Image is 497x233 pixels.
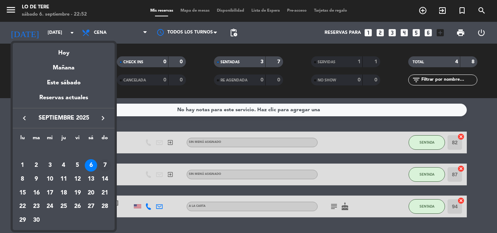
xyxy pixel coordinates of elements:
[30,159,43,172] div: 2
[57,201,70,213] div: 25
[71,200,84,214] td: 26 de septiembre de 2025
[57,159,70,172] div: 4
[29,186,43,200] td: 16 de septiembre de 2025
[13,43,115,58] div: Hoy
[98,134,112,145] th: domingo
[57,134,71,145] th: jueves
[13,73,115,93] div: Este sábado
[57,172,71,186] td: 11 de septiembre de 2025
[71,173,84,185] div: 12
[71,159,84,173] td: 5 de septiembre de 2025
[30,173,43,185] div: 9
[57,187,70,199] div: 18
[44,201,56,213] div: 24
[84,186,98,200] td: 20 de septiembre de 2025
[16,201,29,213] div: 22
[71,186,84,200] td: 19 de septiembre de 2025
[57,186,71,200] td: 18 de septiembre de 2025
[85,187,97,199] div: 20
[71,187,84,199] div: 19
[30,187,43,199] div: 16
[96,113,110,123] button: keyboard_arrow_right
[44,187,56,199] div: 17
[85,173,97,185] div: 13
[16,187,29,199] div: 15
[85,159,97,172] div: 6
[20,114,29,122] i: keyboard_arrow_left
[84,200,98,214] td: 27 de septiembre de 2025
[29,159,43,173] td: 2 de septiembre de 2025
[16,134,29,145] th: lunes
[16,159,29,173] td: 1 de septiembre de 2025
[16,186,29,200] td: 15 de septiembre de 2025
[98,159,112,173] td: 7 de septiembre de 2025
[16,173,29,185] div: 8
[16,159,29,172] div: 1
[29,213,43,227] td: 30 de septiembre de 2025
[44,173,56,185] div: 10
[16,213,29,227] td: 29 de septiembre de 2025
[43,172,57,186] td: 10 de septiembre de 2025
[99,159,111,172] div: 7
[98,186,112,200] td: 21 de septiembre de 2025
[29,200,43,214] td: 23 de septiembre de 2025
[30,201,43,213] div: 23
[84,159,98,173] td: 6 de septiembre de 2025
[16,200,29,214] td: 22 de septiembre de 2025
[57,159,71,173] td: 4 de septiembre de 2025
[31,113,96,123] span: septiembre 2025
[30,214,43,226] div: 30
[71,172,84,186] td: 12 de septiembre de 2025
[43,134,57,145] th: miércoles
[29,172,43,186] td: 9 de septiembre de 2025
[99,114,107,122] i: keyboard_arrow_right
[98,200,112,214] td: 28 de septiembre de 2025
[57,200,71,214] td: 25 de septiembre de 2025
[43,186,57,200] td: 17 de septiembre de 2025
[84,172,98,186] td: 13 de septiembre de 2025
[29,134,43,145] th: martes
[57,173,70,185] div: 11
[43,159,57,173] td: 3 de septiembre de 2025
[71,159,84,172] div: 5
[84,134,98,145] th: sábado
[16,145,112,159] td: SEP.
[44,159,56,172] div: 3
[71,201,84,213] div: 26
[13,93,115,108] div: Reservas actuales
[43,200,57,214] td: 24 de septiembre de 2025
[13,58,115,73] div: Mañana
[71,134,84,145] th: viernes
[99,201,111,213] div: 28
[18,113,31,123] button: keyboard_arrow_left
[99,187,111,199] div: 21
[99,173,111,185] div: 14
[98,172,112,186] td: 14 de septiembre de 2025
[16,172,29,186] td: 8 de septiembre de 2025
[16,214,29,226] div: 29
[85,201,97,213] div: 27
